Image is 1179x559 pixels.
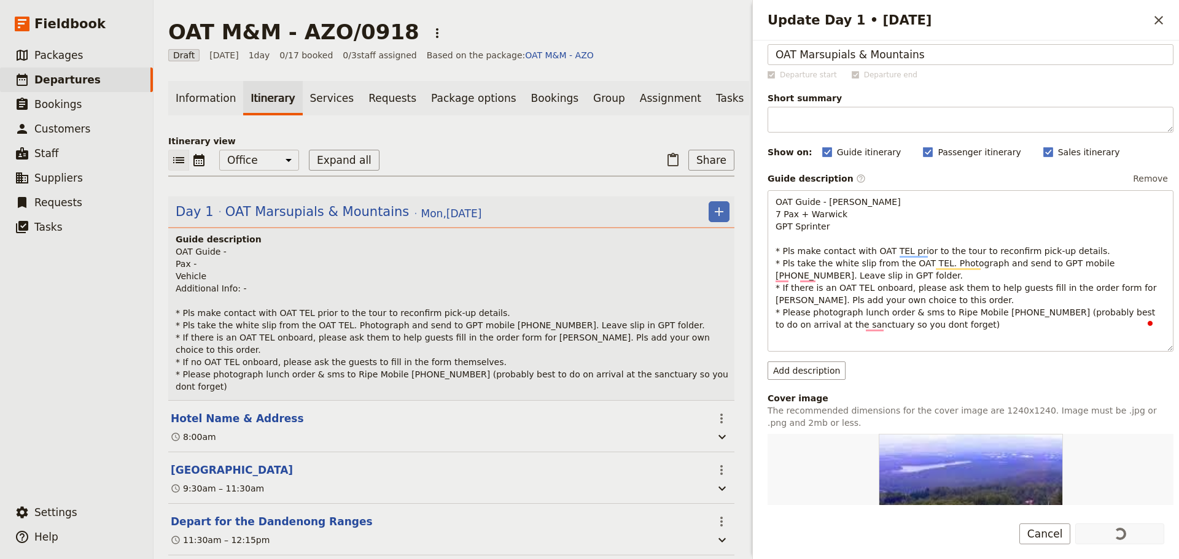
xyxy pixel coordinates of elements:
h1: OAT M&M - AZO/0918 [168,20,419,44]
span: Departure end [864,70,917,80]
button: Edit day information [176,202,481,221]
span: 0/17 booked [279,49,333,61]
p: Itinerary view [168,135,734,147]
div: 11:30am – 12:15pm [171,534,270,546]
span: [DATE] [209,49,238,61]
button: Actions [427,23,448,44]
h2: Update Day 1 • [DATE] [768,11,1148,29]
button: Edit this itinerary item [171,411,304,426]
span: Customers [34,123,90,135]
button: List view [168,150,189,171]
span: Departures [34,74,101,86]
span: OAT Guide - [PERSON_NAME] 7 Pax + Warwick GPT Sprinter * Pls make contact with OAT TEL prior to t... [776,197,1159,330]
span: 0 / 3 staff assigned [343,49,416,61]
button: Calendar view [189,150,209,171]
button: Add description [768,361,846,380]
span: Packages [34,49,83,61]
a: Group [586,81,632,115]
label: Guide description [768,172,866,185]
span: 1 day [249,49,270,61]
span: OAT Guide - Pax - Vehicle Additional Info: - * Pls make contact with OAT TEL prior to the tour to... [176,247,731,391]
a: Assignment [632,81,709,115]
h4: Guide description [176,233,730,245]
button: Cancel [1019,523,1071,544]
button: Share [688,150,734,171]
button: Close drawer [1148,10,1169,31]
button: Add [709,201,730,222]
a: Bookings [524,81,586,115]
div: 8:00am [171,431,216,443]
a: Requests [361,81,424,115]
a: Information [168,81,243,115]
a: Itinerary [243,81,302,115]
button: Expand all [309,150,379,171]
span: Fieldbook [34,15,106,33]
span: ​ [856,174,866,183]
div: To enrich screen reader interactions, please activate Accessibility in Grammarly extension settings [768,191,1173,351]
span: Bookings [34,98,82,110]
p: The recommended dimensions for the cover image are 1240x1240. Image must be .jpg or .png and 2mb ... [768,404,1173,429]
span: Suppliers [34,172,83,184]
span: OAT Marsupials & Mountains [225,202,410,221]
div: Cover image [768,392,1173,404]
span: Departure start [780,70,837,80]
span: Day 1 [176,202,214,221]
button: Remove [1127,169,1173,188]
a: Services [303,81,362,115]
span: Settings [34,506,77,519]
span: Sales itinerary [1058,146,1120,158]
span: Mon , [DATE] [421,206,482,221]
span: Based on the package: [427,49,594,61]
a: Tasks [709,81,752,115]
span: Guide itinerary [837,146,901,158]
button: Actions [711,511,732,532]
button: Edit this itinerary item [171,463,293,477]
span: Short summary [768,92,1173,104]
div: 9:30am – 11:30am [171,482,264,495]
div: Show on: [768,146,812,158]
button: Actions [711,460,732,480]
span: Passenger itinerary [938,146,1021,158]
input: Day title [768,44,1173,65]
a: OAT M&M - AZO [525,50,593,60]
a: Package options [424,81,523,115]
button: Actions [711,408,732,429]
button: Edit this itinerary item [171,514,373,529]
span: Tasks [34,221,63,233]
button: Paste itinerary item [663,150,683,171]
span: Help [34,531,58,543]
textarea: Short summary [768,107,1173,133]
span: Staff [34,147,59,160]
span: Requests [34,196,82,209]
span: Draft [168,49,200,61]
